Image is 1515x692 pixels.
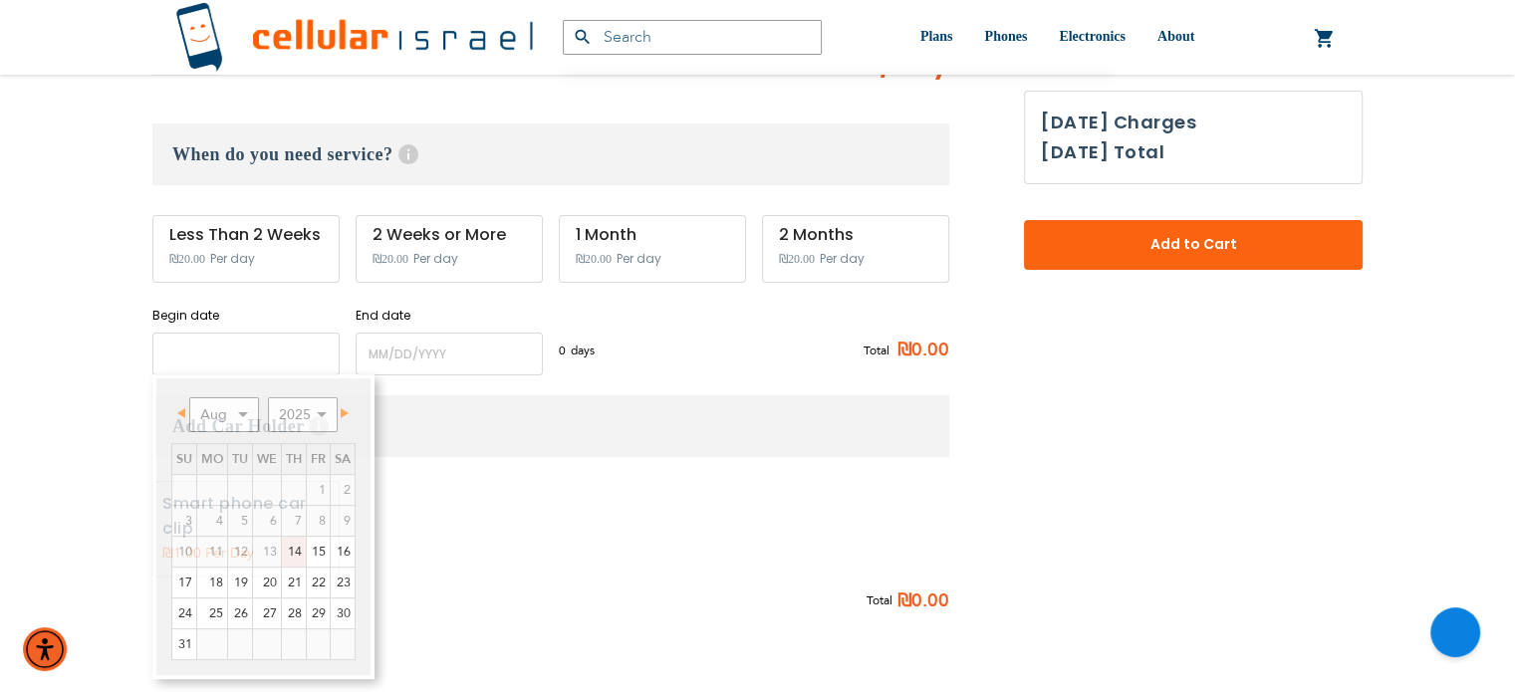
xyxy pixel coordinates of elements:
input: Search [563,20,822,55]
span: 6 [253,506,281,536]
a: 16 [331,537,355,567]
span: 7 [282,506,306,536]
a: 26 [228,598,252,628]
span: Next [341,408,349,418]
span: ₪20.00 [373,252,408,266]
span: ₪20.00 [169,252,205,266]
span: 2 [331,475,355,505]
span: 12 [228,537,252,567]
span: 0.00 [911,586,949,616]
span: 3 [172,506,196,536]
span: 1 [307,475,330,505]
span: Per day [210,250,255,268]
h3: [DATE] Total [1041,137,1164,167]
span: Help [398,144,418,164]
span: Total [864,342,889,359]
a: 25 [197,598,227,628]
label: End date [356,307,543,325]
a: 27 [253,598,281,628]
a: 15 [307,537,330,567]
span: Electronics [1059,29,1126,44]
span: Friday [311,450,326,468]
a: Prev [173,400,198,425]
a: 18 [197,568,227,597]
select: Select year [268,397,338,432]
span: 13 [253,537,281,567]
div: Less Than 2 Weeks [169,226,323,244]
span: Monday [201,450,223,468]
a: 19 [228,568,252,597]
span: 4 [197,506,227,536]
span: Per day [820,250,865,268]
h3: [DATE] Charges [1041,108,1346,137]
span: 0 [559,342,571,359]
span: 10 [172,537,196,567]
select: Select month [189,397,259,432]
a: 22 [307,568,330,597]
span: About [1157,29,1194,44]
span: Add to Cart [1090,234,1297,255]
div: 1 Month [576,226,729,244]
img: Cellular Israel Logo [175,2,533,73]
span: 5 [228,506,252,536]
div: Accessibility Menu [23,627,67,671]
span: Wednesday [257,450,277,468]
h3: Add Car Holder [152,395,949,457]
span: ₪20.00 [779,252,815,266]
a: 14 [282,537,306,567]
button: Add to Cart [1024,220,1363,270]
div: 2 Months [779,226,932,244]
div: 2 Weeks or More [373,226,526,244]
a: Next [329,400,354,425]
span: Prev [177,408,185,418]
span: days [571,342,595,359]
span: 9 [331,506,355,536]
span: ₪ [897,586,911,616]
a: 23 [331,568,355,597]
span: Phones [984,29,1027,44]
input: MM/DD/YYYY [356,333,543,375]
span: 11 [197,537,227,567]
a: 20 [253,568,281,597]
span: ₪0.00 [889,336,949,365]
h3: When do you need service? [152,123,949,185]
span: Tuesday [232,450,248,468]
span: Saturday [335,450,351,468]
a: 30 [331,598,355,628]
span: ₪20.00 [576,252,612,266]
span: Per day [413,250,458,268]
span: Plans [920,29,953,44]
span: Sunday [176,450,192,468]
a: 17 [172,568,196,597]
span: Total [867,590,892,611]
label: Begin date [152,307,340,325]
a: 29 [307,598,330,628]
span: 8 [307,506,330,536]
a: 24 [172,598,196,628]
a: 21 [282,568,306,597]
a: 28 [282,598,306,628]
a: 31 [172,629,196,659]
span: Thursday [286,450,302,468]
input: MM/DD/YYYY [152,333,340,375]
span: Per day [617,250,661,268]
